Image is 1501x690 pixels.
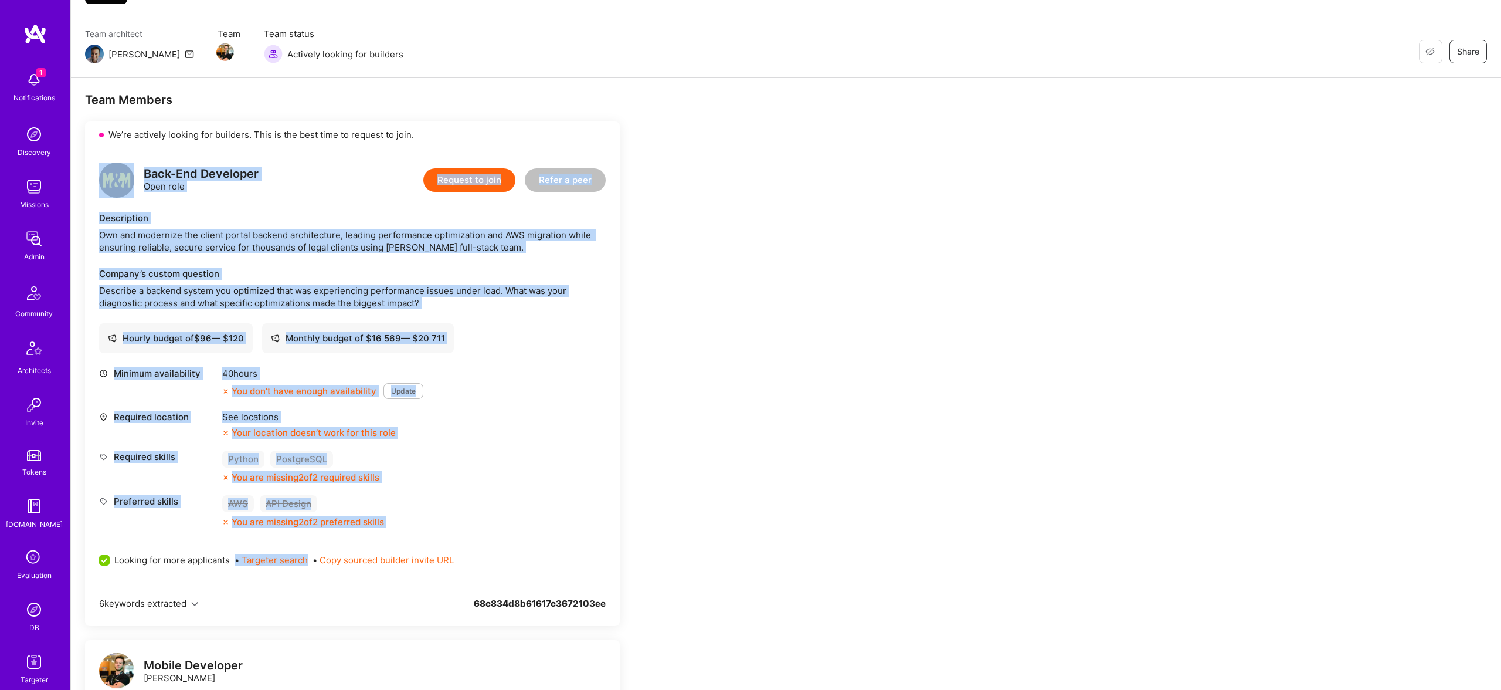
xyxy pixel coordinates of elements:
[242,554,308,566] button: Targeter search
[22,68,46,92] img: bell
[264,28,403,40] span: Team status
[264,45,283,63] img: Actively looking for builders
[216,43,234,61] img: Team Member Avatar
[22,650,46,674] img: Skill Targeter
[1457,46,1479,58] span: Share
[222,495,254,512] div: AWS
[22,495,46,518] img: guide book
[18,146,51,158] div: Discovery
[222,474,229,481] i: icon CloseOrange
[85,28,194,40] span: Team architect
[218,42,233,62] a: Team Member Avatar
[260,495,317,512] div: API Design
[99,285,606,309] p: Describe a backend system you optimized that was experiencing performance issues under load. What...
[99,495,216,508] div: Preferred skills
[20,279,48,307] img: Community
[114,554,230,566] span: Looking for more applicants
[1449,40,1487,63] button: Share
[423,168,515,192] button: Request to join
[313,554,454,566] span: •
[29,621,39,634] div: DB
[99,653,134,688] img: logo
[25,417,43,429] div: Invite
[99,451,216,463] div: Required skills
[1425,47,1435,56] i: icon EyeClosed
[232,471,379,483] div: You are missing 2 of 2 required skills
[270,451,333,468] div: PostgreSQL
[185,49,194,59] i: icon Mail
[218,28,240,40] span: Team
[99,367,216,380] div: Minimum availability
[99,369,108,378] i: icon Clock
[525,168,606,192] button: Refer a peer
[18,364,51,377] div: Architects
[144,168,259,192] div: Open role
[27,450,41,461] img: tokens
[20,336,48,364] img: Architects
[85,121,620,148] div: We’re actively looking for builders. This is the best time to request to join.
[271,334,280,343] i: icon Cash
[108,48,180,60] div: [PERSON_NAME]
[22,123,46,146] img: discovery
[85,45,104,63] img: Team Architect
[23,547,45,569] i: icon SelectionTeam
[222,385,376,397] div: You don’t have enough availability
[22,393,46,417] img: Invite
[99,268,606,280] div: Company’s custom question
[22,466,46,478] div: Tokens
[99,411,216,423] div: Required location
[21,674,48,686] div: Targeter
[6,518,63,530] div: [DOMAIN_NAME]
[99,212,606,224] div: Description
[99,412,108,421] i: icon Location
[222,367,423,380] div: 40 hours
[23,23,47,45] img: logo
[17,569,52,581] div: Evaluation
[232,516,384,528] div: You are missing 2 of 2 preferred skills
[99,452,108,461] i: icon Tag
[144,659,243,672] div: Mobile Developer
[144,168,259,180] div: Back-End Developer
[222,429,229,437] i: icon CloseOrange
[108,334,117,343] i: icon Cash
[383,383,423,399] button: Update
[99,163,134,198] img: logo
[235,554,308,566] span: •
[22,175,46,198] img: teamwork
[20,198,49,211] div: Missions
[222,388,229,395] i: icon CloseOrange
[320,554,454,566] button: Copy sourced builder invite URL
[22,598,46,621] img: Admin Search
[24,251,45,263] div: Admin
[287,48,403,60] span: Actively looking for builders
[36,68,46,77] span: 1
[108,332,244,344] div: Hourly budget of $ 96 — $ 120
[99,497,108,506] i: icon Tag
[222,411,396,423] div: See locations
[191,601,198,608] i: icon Chevron
[222,427,396,439] div: Your location doesn’t work for this role
[99,229,606,253] div: Own and modernize the client portal backend architecture, leading performance optimization and AW...
[15,307,53,320] div: Community
[13,92,55,104] div: Notifications
[271,332,445,344] div: Monthly budget of $ 16 569 — $ 20 711
[222,451,264,468] div: Python
[22,227,46,251] img: admin teamwork
[99,597,198,610] button: 6keywords extracted
[222,519,229,526] i: icon CloseOrange
[85,92,620,107] div: Team Members
[474,597,606,624] div: 68c834d8b61617c3672103ee
[144,659,243,684] div: [PERSON_NAME]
